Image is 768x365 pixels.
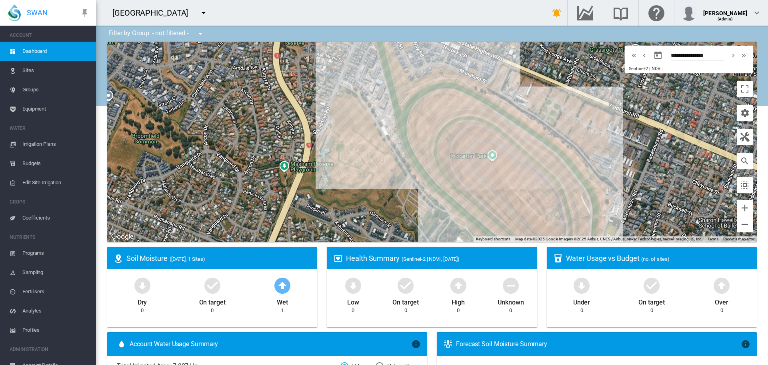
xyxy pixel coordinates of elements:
[662,66,664,71] span: |
[22,263,90,282] span: Sampling
[352,307,354,314] div: 0
[515,237,702,241] span: Map data ©2025 Google Imagery ©2025 Airbus, CNES / Airbus, Maxar Technologies, Vexcel Imaging US,...
[737,81,753,97] button: Toggle fullscreen view
[203,276,222,295] md-icon: icon-checkbox-marked-circle
[703,6,747,14] div: [PERSON_NAME]
[133,276,152,295] md-icon: icon-arrow-down-bold-circle
[723,237,754,241] a: Report a map error
[22,282,90,301] span: Fertilisers
[199,8,208,18] md-icon: icon-menu-down
[681,5,697,21] img: profile.jpg
[738,50,749,60] button: icon-chevron-double-right
[22,173,90,192] span: Edit Site Irrigation
[192,26,208,42] button: icon-menu-down
[114,254,123,263] md-icon: icon-map-marker-radius
[576,8,595,18] md-icon: Go to the Data Hub
[10,196,90,208] span: CROPS
[102,26,211,42] div: Filter by Group: - not filtered -
[130,340,411,349] span: Account Water Usage Summary
[552,8,562,18] md-icon: icon-bell-ring
[22,42,90,61] span: Dashboard
[10,343,90,356] span: ADMINISTRATION
[650,47,666,63] button: md-calendar
[566,253,750,263] div: Water Usage vs Budget
[642,276,661,295] md-icon: icon-checkbox-marked-circle
[411,339,421,349] md-icon: icon-information
[443,339,453,349] md-icon: icon-thermometer-lines
[739,50,748,60] md-icon: icon-chevron-double-right
[639,50,650,60] button: icon-chevron-left
[647,8,666,18] md-icon: Click here for help
[638,295,665,307] div: On target
[476,236,510,242] button: Keyboard shortcuts
[572,276,591,295] md-icon: icon-arrow-down-bold-circle
[109,232,136,242] img: Google
[22,99,90,119] span: Equipment
[22,80,90,99] span: Groups
[509,307,512,314] div: 0
[27,8,48,18] span: SWAN
[456,340,741,349] div: Forecast Soil Moisture Summary
[712,276,731,295] md-icon: icon-arrow-up-bold-circle
[629,50,639,60] button: icon-chevron-double-left
[8,4,21,21] img: SWAN-Landscape-Logo-Colour-drop.png
[346,253,530,263] div: Health Summary
[740,156,750,166] md-icon: icon-magnify
[611,8,630,18] md-icon: Search the knowledge base
[741,339,750,349] md-icon: icon-information
[281,307,284,314] div: 1
[22,135,90,154] span: Irrigation Plans
[629,66,661,71] span: Sentinel-2 | NDVI
[737,153,753,169] button: icon-magnify
[396,276,415,295] md-icon: icon-checkbox-marked-circle
[22,301,90,321] span: Analytes
[737,216,753,232] button: Zoom out
[452,295,465,307] div: High
[580,307,583,314] div: 0
[22,61,90,80] span: Sites
[333,254,343,263] md-icon: icon-heart-box-outline
[553,254,563,263] md-icon: icon-cup-water
[109,232,136,242] a: Open this area in Google Maps (opens a new window)
[498,295,524,307] div: Unknown
[573,295,590,307] div: Under
[196,29,205,38] md-icon: icon-menu-down
[630,50,638,60] md-icon: icon-chevron-double-left
[650,307,653,314] div: 0
[737,177,753,193] button: icon-select-all
[707,237,718,241] a: Terms
[720,307,723,314] div: 0
[729,50,738,60] md-icon: icon-chevron-right
[737,105,753,121] button: icon-cog
[457,307,460,314] div: 0
[740,180,750,190] md-icon: icon-select-all
[404,307,407,314] div: 0
[344,276,363,295] md-icon: icon-arrow-down-bold-circle
[392,295,419,307] div: On target
[277,295,288,307] div: Wet
[117,339,126,349] md-icon: icon-water
[737,200,753,216] button: Zoom in
[10,29,90,42] span: ACCOUNT
[641,256,670,262] span: (no. of sites)
[10,231,90,244] span: NUTRIENTS
[10,122,90,135] span: WATER
[718,17,733,21] span: (Admin)
[402,256,460,262] span: (Sentinel-2 | NDVI, [DATE])
[22,244,90,263] span: Programs
[273,276,292,295] md-icon: icon-arrow-up-bold-circle
[752,8,762,18] md-icon: icon-chevron-down
[22,208,90,228] span: Coefficients
[211,307,214,314] div: 0
[549,5,565,21] button: icon-bell-ring
[80,8,90,18] md-icon: icon-pin
[138,295,147,307] div: Dry
[141,307,144,314] div: 0
[501,276,520,295] md-icon: icon-minus-circle
[715,295,728,307] div: Over
[728,50,738,60] button: icon-chevron-right
[640,50,649,60] md-icon: icon-chevron-left
[112,7,195,18] div: [GEOGRAPHIC_DATA]
[22,321,90,340] span: Profiles
[170,256,205,262] span: ([DATE], 1 Sites)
